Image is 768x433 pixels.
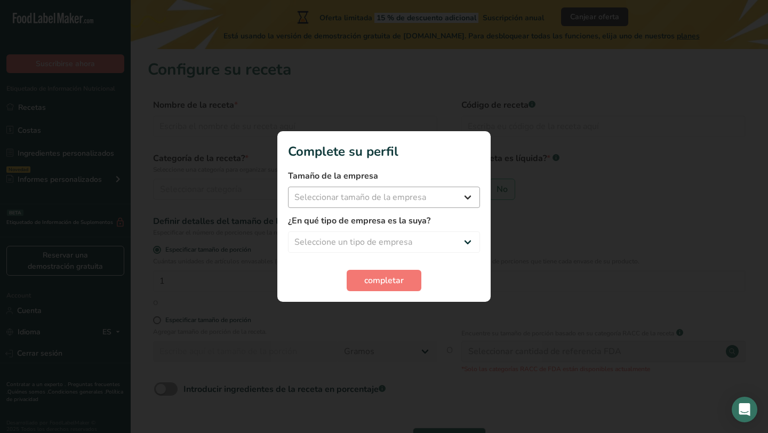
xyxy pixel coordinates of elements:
div: Open Intercom Messenger [732,397,757,422]
h1: Complete su perfil [288,142,480,161]
label: ¿En qué tipo de empresa es la suya? [288,214,480,227]
label: Tamaño de la empresa [288,170,480,182]
button: completar [347,270,421,291]
span: completar [364,274,404,287]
